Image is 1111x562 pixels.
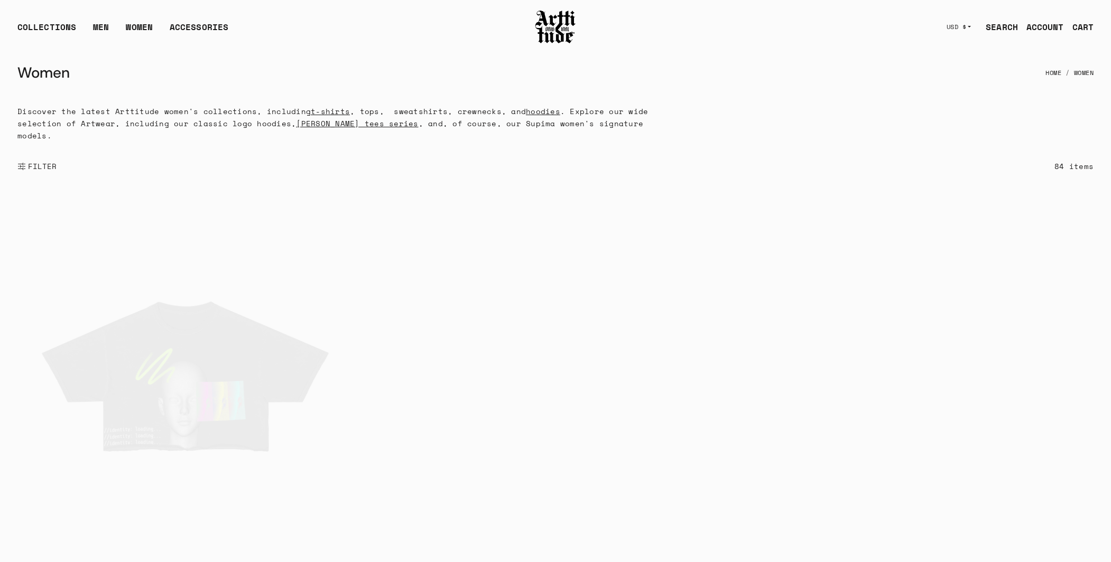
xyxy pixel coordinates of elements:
div: ACCESSORIES [170,21,228,42]
li: Women [1061,61,1094,85]
button: Show filters [17,155,57,178]
div: CART [1072,21,1094,33]
a: ACCOUNT [1018,16,1064,38]
button: USD $ [940,15,978,39]
a: t-shirts [311,106,350,117]
a: hoodies [526,106,560,117]
a: Open cart [1064,16,1094,38]
h1: Women [17,60,70,86]
img: Arttitude [534,9,577,45]
a: Home [1045,61,1061,85]
ul: Main navigation [9,21,237,42]
a: MEN [93,21,109,42]
span: USD $ [947,23,967,31]
a: WOMEN [126,21,153,42]
a: [PERSON_NAME] tees series [296,118,418,129]
div: 84 items [1054,160,1094,172]
p: Discover the latest Arttitude women's collections, including , tops, sweatshirts, crewnecks, and ... [17,105,660,142]
a: SEARCH [977,16,1018,38]
img: Identity Loading 2.0 Cropped Tee [1,193,370,562]
div: COLLECTIONS [17,21,76,42]
span: FILTER [26,161,57,172]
